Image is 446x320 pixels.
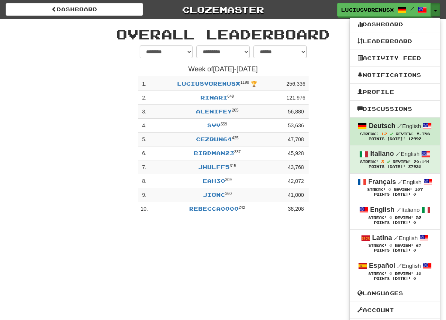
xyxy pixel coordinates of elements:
span: LuciusVorenusX [341,6,394,13]
a: EAH30 [203,178,225,184]
span: 12 [381,131,387,136]
sup: Level 425 [232,136,239,140]
div: Points [DATE]: 0 [357,220,432,225]
span: Review: [395,243,413,248]
small: English [397,123,421,129]
td: 4 . [138,119,151,133]
strong: Latina [372,234,392,242]
a: Clozemaster [154,3,292,16]
span: Streak includes today. [390,132,393,136]
span: / [396,206,401,213]
a: Notifications [350,70,440,80]
td: 6 . [138,146,151,160]
span: Streak includes today. [387,160,390,163]
small: English [394,235,417,241]
span: Review: [393,160,411,164]
td: 42,072 [283,174,309,188]
a: Cezrun64 [196,136,232,142]
span: 0 [389,243,392,248]
td: 56,880 [283,105,309,119]
td: 2 . [138,91,151,105]
strong: English [370,206,395,213]
a: LuciusVorenusX [177,80,240,87]
td: 10 . [138,202,151,216]
a: jwulff5 [198,164,230,170]
span: Streak: [368,216,387,220]
a: Italiano /English Streak: 3 Review: 20,144 Points [DATE]: 37920 [350,145,440,173]
h1: Overall Leaderboard [47,27,399,42]
a: Dashboard [350,20,440,29]
sup: Level 242 [239,205,246,210]
span: / [397,122,402,129]
a: Español /English Streak: 0 Review: 10 Points [DATE]: 0 [350,257,440,285]
span: 52 [416,216,421,220]
span: 10 [416,272,421,276]
a: Account [350,305,440,315]
a: Rinari [200,94,228,101]
a: Leaderboard [350,36,440,46]
small: Italiano [396,207,420,213]
strong: Français [368,178,396,186]
td: 38,208 [283,202,309,216]
a: Languages [350,288,440,298]
td: 1 . [138,77,151,91]
span: / [396,150,401,157]
td: 45,928 [283,146,309,160]
sup: 1198 [240,80,249,85]
span: Review: [394,187,412,192]
sup: Level 315 [230,163,237,168]
span: / [394,234,399,241]
a: Activity Feed [350,53,440,63]
h4: Week of [DATE] - [DATE] [138,66,309,73]
a: LuciusVorenusX / [337,3,431,17]
sup: Level 205 [232,108,239,112]
span: 67 [416,243,421,248]
span: Streak: [367,187,386,192]
span: 20,144 [414,160,429,164]
a: Profile [350,87,440,97]
span: Review: [395,272,413,276]
span: 107 [415,187,423,192]
td: 47,708 [283,133,309,146]
span: Streak: [368,272,387,276]
td: 3 . [138,105,151,119]
sup: Level 309 [225,177,232,182]
td: 256,336 [283,77,309,91]
span: Review: [396,132,414,136]
small: English [396,151,419,157]
span: / [398,178,403,185]
span: Review: [395,216,413,220]
td: 8 . [138,174,151,188]
span: 0 [388,187,391,192]
a: Latina /English Streak: 0 Review: 67 Points [DATE]: 0 [350,229,440,257]
span: Streak: [368,243,387,248]
td: 41,000 [283,188,309,202]
td: 7 . [138,160,151,174]
span: Streak: [360,132,378,136]
div: Points [DATE]: 0 [357,276,432,281]
span: Streak: [360,160,378,164]
a: svv [207,122,221,128]
div: Points [DATE]: 12992 [357,137,432,142]
span: 🏆 [251,81,257,87]
a: dashboard [6,3,143,16]
sup: Level 360 [225,191,232,196]
span: 3 [381,159,384,164]
td: 5 . [138,133,151,146]
span: 0 [389,215,392,220]
td: 43,768 [283,160,309,174]
strong: Español [369,262,395,269]
a: Rebecca0000 [189,205,239,212]
span: 0 [389,271,392,276]
td: 53,636 [283,119,309,133]
a: Français /English Streak: 0 Review: 107 Points [DATE]: 0 [350,174,440,201]
a: English /Italiano Streak: 0 Review: 52 Points [DATE]: 0 [350,201,440,229]
div: Points [DATE]: 0 [357,248,432,253]
strong: Italiano [370,150,394,157]
small: English [398,179,422,185]
div: Points [DATE]: 0 [357,192,432,197]
div: Points [DATE]: 37920 [357,165,432,169]
td: 9 . [138,188,151,202]
a: Deutsch /English Streak: 12 Review: 5,788 Points [DATE]: 12992 [350,118,440,145]
small: English [397,263,421,269]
